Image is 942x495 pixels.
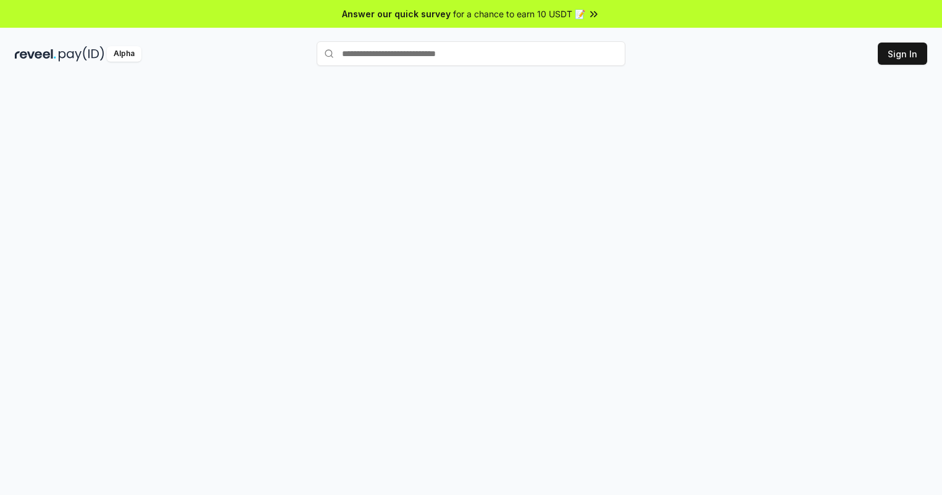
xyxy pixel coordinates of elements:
span: for a chance to earn 10 USDT 📝 [453,7,585,20]
span: Answer our quick survey [342,7,451,20]
img: pay_id [59,46,104,62]
button: Sign In [878,43,927,65]
div: Alpha [107,46,141,62]
img: reveel_dark [15,46,56,62]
